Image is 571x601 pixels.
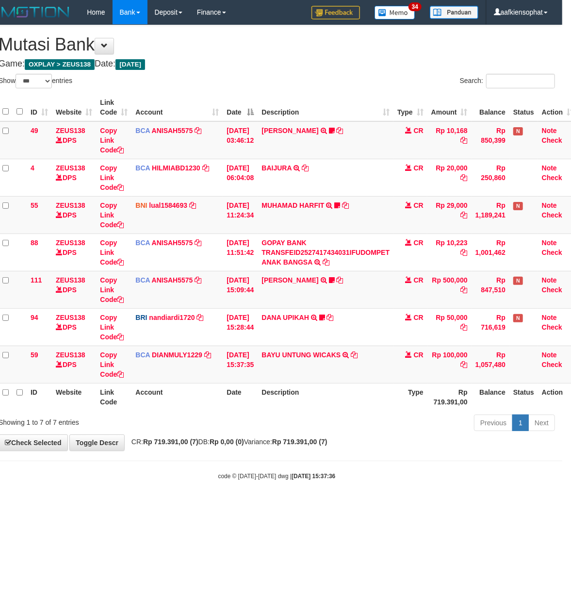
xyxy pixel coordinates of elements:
[472,308,509,346] td: Rp 716,619
[152,276,193,284] a: ANISAH5575
[414,201,424,209] span: CR
[195,239,201,247] a: Copy ANISAH5575 to clipboard
[52,121,96,159] td: DPS
[408,2,422,11] span: 34
[258,383,393,411] th: Description
[27,94,52,121] th: ID: activate to sort column ascending
[542,136,562,144] a: Check
[542,239,557,247] a: Note
[509,94,538,121] th: Status
[52,308,96,346] td: DPS
[414,276,424,284] span: CR
[152,351,202,359] a: DIANMULY1229
[292,473,335,480] strong: [DATE] 15:37:36
[223,308,258,346] td: [DATE] 15:28:44
[414,127,424,134] span: CR
[472,271,509,308] td: Rp 847,510
[52,383,96,411] th: Website
[542,249,562,256] a: Check
[152,127,193,134] a: ANISAH5575
[272,438,327,446] strong: Rp 719.391,00 (7)
[461,174,468,182] a: Copy Rp 20,000 to clipboard
[149,201,187,209] a: lual1584693
[427,121,472,159] td: Rp 10,168
[261,127,318,134] a: [PERSON_NAME]
[100,127,124,154] a: Copy Link Code
[149,314,195,321] a: nandiardi1720
[100,314,124,341] a: Copy Link Code
[393,94,427,121] th: Type: activate to sort column ascending
[472,383,509,411] th: Balance
[100,201,124,229] a: Copy Link Code
[56,164,85,172] a: ZEUS138
[100,164,124,191] a: Copy Link Code
[461,211,468,219] a: Copy Rp 29,000 to clipboard
[414,351,424,359] span: CR
[96,94,131,121] th: Link Code: activate to sort column ascending
[115,59,145,70] span: [DATE]
[52,234,96,271] td: DPS
[486,74,555,88] input: Search:
[461,286,468,294] a: Copy Rp 500,000 to clipboard
[223,346,258,383] td: [DATE] 15:37:35
[223,94,258,121] th: Date: activate to sort column descending
[427,234,472,271] td: Rp 10,223
[223,271,258,308] td: [DATE] 15:09:44
[223,383,258,411] th: Date
[223,159,258,196] td: [DATE] 06:04:08
[258,94,393,121] th: Description: activate to sort column ascending
[323,258,329,266] a: Copy GOPAY BANK TRANSFEID2527417434031IFUDOMPET ANAK BANGSA to clipboard
[427,94,472,121] th: Amount: activate to sort column ascending
[56,276,85,284] a: ZEUS138
[427,196,472,234] td: Rp 29,000
[461,136,468,144] a: Copy Rp 10,168 to clipboard
[135,164,150,172] span: BCA
[31,164,34,172] span: 4
[96,383,131,411] th: Link Code
[472,346,509,383] td: Rp 1,057,480
[509,383,538,411] th: Status
[135,239,150,247] span: BCA
[223,121,258,159] td: [DATE] 03:46:12
[513,277,523,285] span: Has Note
[430,6,478,19] img: panduan.png
[472,159,509,196] td: Rp 250,860
[135,314,147,321] span: BRI
[131,94,223,121] th: Account: activate to sort column ascending
[261,276,318,284] a: [PERSON_NAME]
[427,159,472,196] td: Rp 20,000
[472,94,509,121] th: Balance
[261,201,324,209] a: MUHAMAD HARFIT
[542,127,557,134] a: Note
[472,121,509,159] td: Rp 850,399
[143,438,198,446] strong: Rp 719.391,00 (7)
[427,346,472,383] td: Rp 100,000
[197,314,204,321] a: Copy nandiardi1720 to clipboard
[542,314,557,321] a: Note
[152,164,200,172] a: HILMIABD1230
[302,164,309,172] a: Copy BAIJURA to clipboard
[16,74,52,88] select: Showentries
[327,314,334,321] a: Copy DANA UPIKAH to clipboard
[56,314,85,321] a: ZEUS138
[261,351,341,359] a: BAYU UNTUNG WICAKS
[427,271,472,308] td: Rp 500,000
[131,383,223,411] th: Account
[52,196,96,234] td: DPS
[375,6,415,19] img: Button%20Memo.svg
[31,351,38,359] span: 59
[461,361,468,368] a: Copy Rp 100,000 to clipboard
[31,127,38,134] span: 49
[542,164,557,172] a: Note
[100,351,124,378] a: Copy Link Code
[342,201,349,209] a: Copy MUHAMAD HARFIT to clipboard
[56,239,85,247] a: ZEUS138
[542,361,562,368] a: Check
[223,234,258,271] td: [DATE] 11:51:42
[542,211,562,219] a: Check
[31,276,42,284] span: 111
[52,271,96,308] td: DPS
[512,415,529,431] a: 1
[202,164,209,172] a: Copy HILMIABD1230 to clipboard
[542,351,557,359] a: Note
